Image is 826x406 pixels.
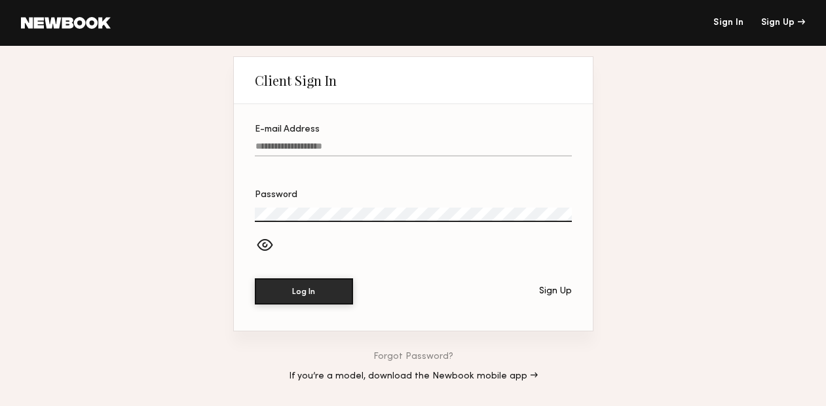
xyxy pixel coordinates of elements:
[255,73,337,88] div: Client Sign In
[761,18,805,28] div: Sign Up
[289,372,538,381] a: If you’re a model, download the Newbook mobile app →
[255,141,572,157] input: E-mail Address
[255,191,572,200] div: Password
[539,287,572,296] div: Sign Up
[713,18,743,28] a: Sign In
[255,278,353,304] button: Log In
[373,352,453,361] a: Forgot Password?
[255,208,572,222] input: Password
[255,125,572,134] div: E-mail Address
